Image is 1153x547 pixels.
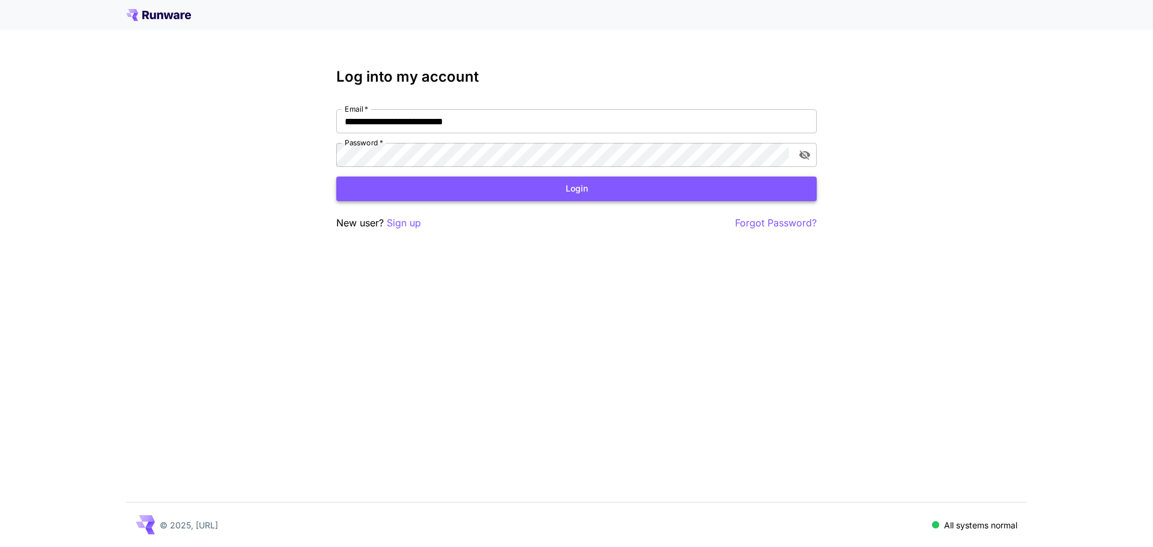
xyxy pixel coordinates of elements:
[336,216,421,231] p: New user?
[336,68,817,85] h3: Log into my account
[794,144,816,166] button: toggle password visibility
[345,104,368,114] label: Email
[944,519,1017,531] p: All systems normal
[345,138,383,148] label: Password
[336,177,817,201] button: Login
[735,216,817,231] button: Forgot Password?
[387,216,421,231] button: Sign up
[160,519,218,531] p: © 2025, [URL]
